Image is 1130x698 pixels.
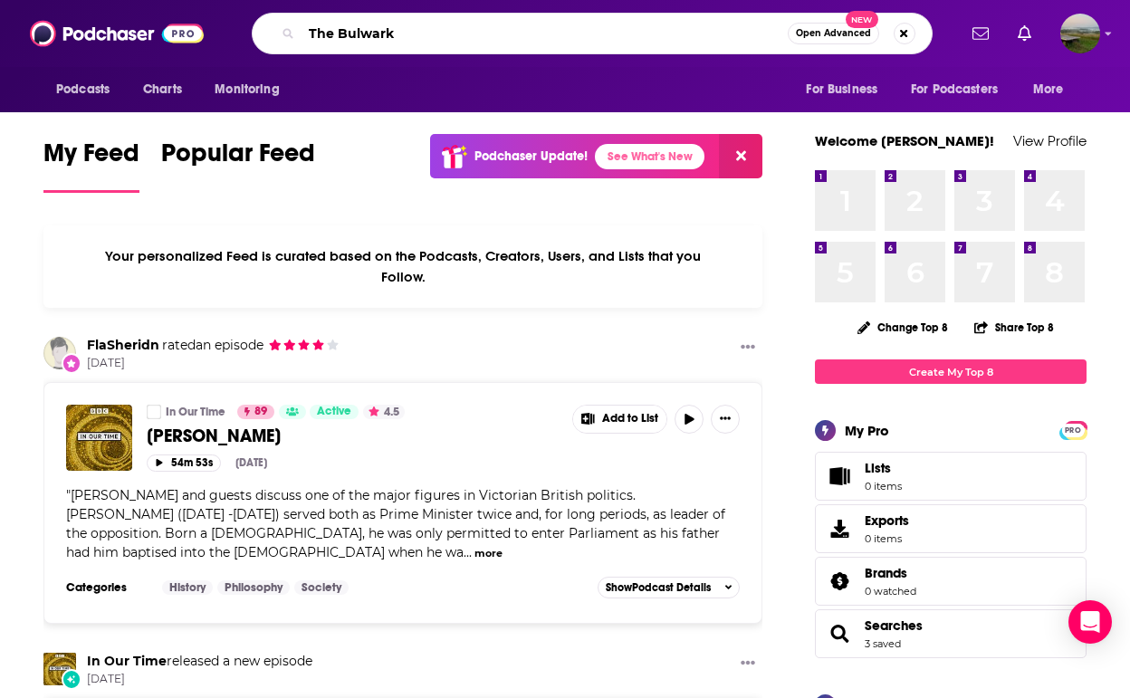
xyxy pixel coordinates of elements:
span: Podcasts [56,77,110,102]
button: Show More Button [733,337,762,359]
a: Charts [131,72,193,107]
span: [PERSON_NAME] and guests discuss one of the major figures in Victorian British politics. [PERSON_... [66,487,725,560]
button: open menu [899,72,1024,107]
button: 4.5 [363,405,405,419]
span: FlaSheridn's Rating: 4 out of 5 [268,339,340,352]
button: Show profile menu [1060,14,1100,53]
div: Open Intercom Messenger [1068,600,1112,644]
a: Society [294,580,349,595]
a: My Feed [43,138,139,193]
button: Show More Button [573,406,667,433]
span: Open Advanced [796,29,871,38]
a: Welcome [PERSON_NAME]! [815,132,994,149]
span: 0 items [865,480,902,492]
span: Charts [143,77,182,102]
span: For Podcasters [911,77,998,102]
button: Show More Button [711,405,740,434]
span: rated [162,337,196,353]
button: Share Top 8 [973,310,1055,345]
span: [PERSON_NAME] [147,425,281,447]
span: Logged in as hlrobbins [1060,14,1100,53]
a: PRO [1062,423,1084,436]
h3: released a new episode [87,653,312,670]
button: open menu [793,72,900,107]
a: In Our Time [87,653,167,669]
button: open menu [1020,72,1087,107]
a: View Profile [1013,132,1087,149]
button: 54m 53s [147,454,221,472]
a: Exports [815,504,1087,553]
a: Philosophy [217,580,290,595]
span: New [846,11,878,28]
span: [DATE] [87,672,312,687]
img: In Our Time [43,653,76,685]
span: Add to List [602,412,658,425]
img: FlaSheridn [43,337,76,369]
div: [DATE] [235,456,267,469]
a: Lists [815,452,1087,501]
a: Active [310,405,359,419]
a: Brands [865,565,916,581]
button: Open AdvancedNew [788,23,879,44]
span: " [66,487,725,560]
div: My Pro [845,422,889,439]
span: Brands [865,565,907,581]
a: See What's New [595,144,704,169]
button: Show More Button [733,653,762,675]
a: [PERSON_NAME] [147,425,559,447]
a: Searches [865,617,923,634]
button: more [474,546,503,561]
span: PRO [1062,424,1084,437]
span: Popular Feed [161,138,315,179]
span: Brands [815,557,1087,606]
a: Brands [821,569,857,594]
input: Search podcasts, credits, & more... [302,19,788,48]
div: Search podcasts, credits, & more... [252,13,933,54]
span: Active [317,403,351,421]
a: History [162,580,213,595]
button: open menu [43,72,133,107]
span: Monitoring [215,77,279,102]
a: In Our Time [147,405,161,419]
a: Popular Feed [161,138,315,193]
h3: Categories [66,580,148,595]
a: FlaSheridn [87,337,159,353]
a: 3 saved [865,637,901,650]
span: ... [464,544,472,560]
a: Searches [821,621,857,646]
span: Lists [821,464,857,489]
span: [DATE] [87,356,340,371]
a: Create My Top 8 [815,359,1087,384]
span: More [1033,77,1064,102]
img: Podchaser - Follow, Share and Rate Podcasts [30,16,204,51]
span: Lists [865,460,902,476]
div: New Episode [62,669,81,689]
span: Exports [865,512,909,529]
div: Your personalized Feed is curated based on the Podcasts, Creators, Users, and Lists that you Follow. [43,225,762,308]
span: 89 [254,403,267,421]
button: ShowPodcast Details [598,577,741,598]
div: New Rating [62,353,81,373]
span: Show Podcast Details [606,581,711,594]
span: an episode [159,337,263,353]
span: Searches [815,609,1087,658]
img: User Profile [1060,14,1100,53]
a: In Our Time [166,405,225,419]
a: 0 watched [865,585,916,598]
span: Exports [821,516,857,541]
img: Benjamin Disraeli [66,405,132,471]
button: Change Top 8 [847,316,959,339]
span: Lists [865,460,891,476]
a: Show notifications dropdown [965,18,996,49]
span: 0 items [865,532,909,545]
span: My Feed [43,138,139,179]
p: Podchaser Update! [474,148,588,164]
a: Show notifications dropdown [1010,18,1039,49]
a: 89 [237,405,274,419]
